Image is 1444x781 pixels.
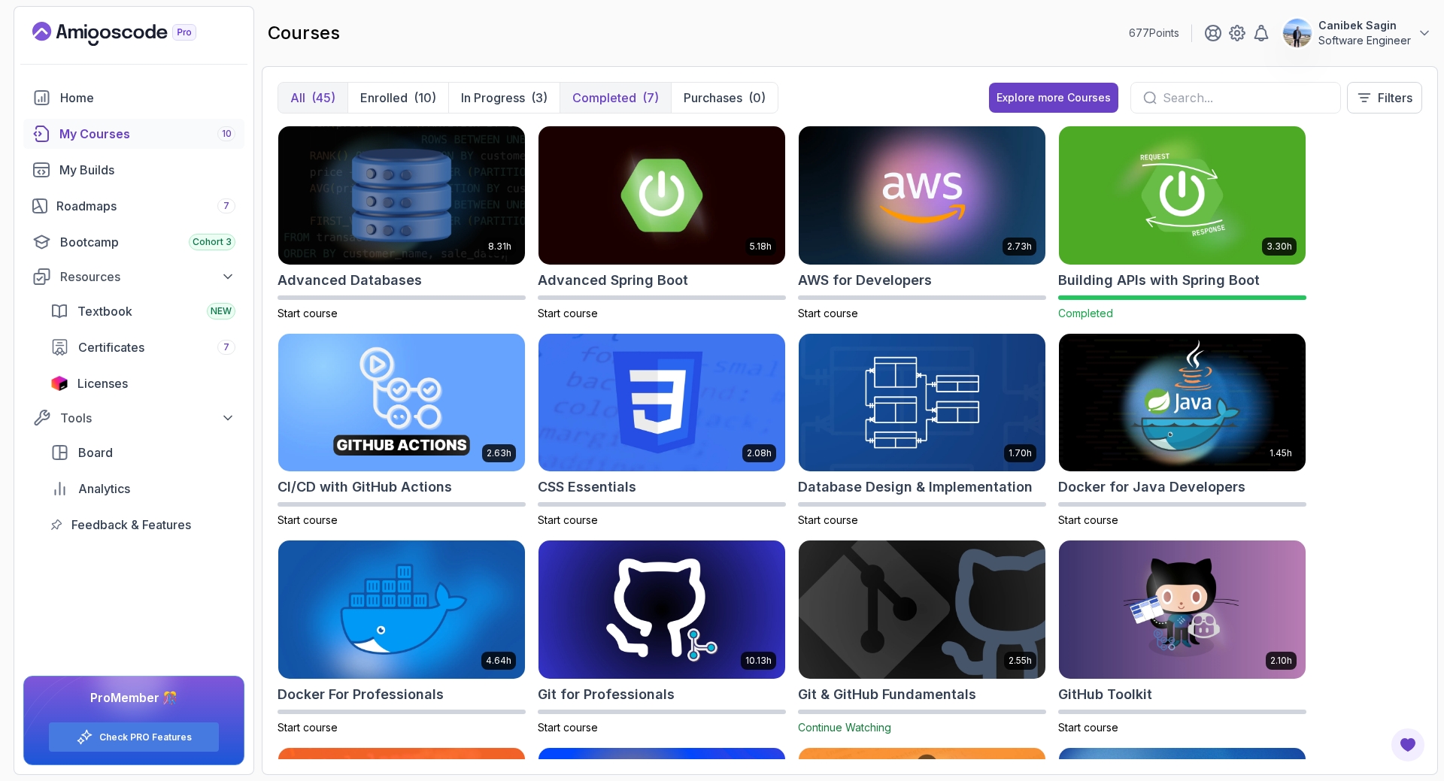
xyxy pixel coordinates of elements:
h2: Building APIs with Spring Boot [1058,270,1260,291]
img: CSS Essentials card [538,334,785,472]
button: Tools [23,404,244,431]
span: Completed [1058,307,1113,319]
a: analytics [41,474,244,504]
span: Licenses [77,374,128,392]
button: Enrolled(10) [347,83,448,113]
button: Filters [1347,82,1422,114]
span: Feedback & Features [71,516,191,534]
p: In Progress [461,89,525,107]
img: AWS for Developers card [799,126,1045,265]
button: Resources [23,263,244,290]
p: 677 Points [1129,26,1179,41]
p: 1.70h [1009,447,1032,459]
span: Board [78,443,113,462]
p: 5.18h [750,241,772,253]
p: 2.10h [1270,655,1292,667]
img: Advanced Databases card [278,126,525,265]
input: Search... [1163,89,1328,107]
span: Start course [538,513,598,526]
p: 3.30h [1267,241,1292,253]
div: Resources [60,268,235,286]
a: bootcamp [23,227,244,257]
img: Git for Professionals card [538,540,785,679]
h2: CSS Essentials [538,477,636,498]
span: NEW [211,305,232,317]
span: 7 [223,341,229,353]
h2: courses [268,21,340,45]
h2: AWS for Developers [798,270,932,291]
h2: Advanced Databases [278,270,422,291]
span: Start course [798,513,858,526]
span: Start course [798,307,858,319]
a: builds [23,155,244,185]
img: GitHub Toolkit card [1059,540,1306,679]
span: 10 [222,128,232,140]
p: All [290,89,305,107]
p: 2.55h [1009,655,1032,667]
div: My Courses [59,125,235,143]
span: Analytics [78,480,130,498]
h2: Database Design & Implementation [798,477,1033,498]
a: textbook [41,296,244,326]
p: 10.13h [745,655,772,667]
p: 2.08h [747,447,772,459]
a: Git & GitHub Fundamentals card2.55hGit & GitHub FundamentalsContinue Watching [798,540,1046,735]
span: Start course [538,721,598,734]
p: 1.45h [1270,447,1292,459]
span: Textbook [77,302,132,320]
img: CI/CD with GitHub Actions card [278,334,525,472]
button: All(45) [278,83,347,113]
a: courses [23,119,244,149]
span: Start course [278,721,338,734]
p: Software Engineer [1318,33,1411,48]
button: Open Feedback Button [1390,727,1426,763]
span: Continue Watching [798,721,891,734]
div: (7) [642,89,659,107]
a: board [41,437,244,468]
h2: Advanced Spring Boot [538,270,688,291]
span: Start course [538,307,598,319]
h2: Git for Professionals [538,684,675,705]
a: feedback [41,510,244,540]
h2: Git & GitHub Fundamentals [798,684,976,705]
img: jetbrains icon [50,376,68,391]
img: Docker For Professionals card [278,540,525,679]
img: Building APIs with Spring Boot card [1059,126,1306,265]
div: Bootcamp [60,233,235,251]
h2: CI/CD with GitHub Actions [278,477,452,498]
span: Cohort 3 [193,236,232,248]
p: Canibek Sagin [1318,18,1411,33]
img: user profile image [1283,19,1312,47]
p: Enrolled [360,89,408,107]
div: (0) [748,89,766,107]
span: 7 [223,200,229,212]
span: Start course [1058,513,1118,526]
button: Check PRO Features [48,722,220,752]
p: 8.31h [488,241,511,253]
p: 2.73h [1007,241,1032,253]
a: Landing page [32,22,231,46]
a: licenses [41,368,244,398]
img: Database Design & Implementation card [799,334,1045,472]
button: In Progress(3) [448,83,560,113]
a: Check PRO Features [99,731,192,743]
img: Advanced Spring Boot card [538,126,785,265]
div: (3) [531,89,548,107]
div: Roadmaps [56,197,235,215]
a: certificates [41,332,244,362]
span: Start course [278,513,338,526]
h2: Docker for Java Developers [1058,477,1245,498]
h2: Docker For Professionals [278,684,444,705]
p: Purchases [684,89,742,107]
span: Start course [278,307,338,319]
a: roadmaps [23,191,244,221]
p: 2.63h [487,447,511,459]
p: Filters [1378,89,1412,107]
p: 4.64h [486,655,511,667]
span: Start course [1058,721,1118,734]
div: Home [60,89,235,107]
div: (45) [311,89,335,107]
button: Explore more Courses [989,83,1118,113]
button: user profile imageCanibek SaginSoftware Engineer [1282,18,1432,48]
